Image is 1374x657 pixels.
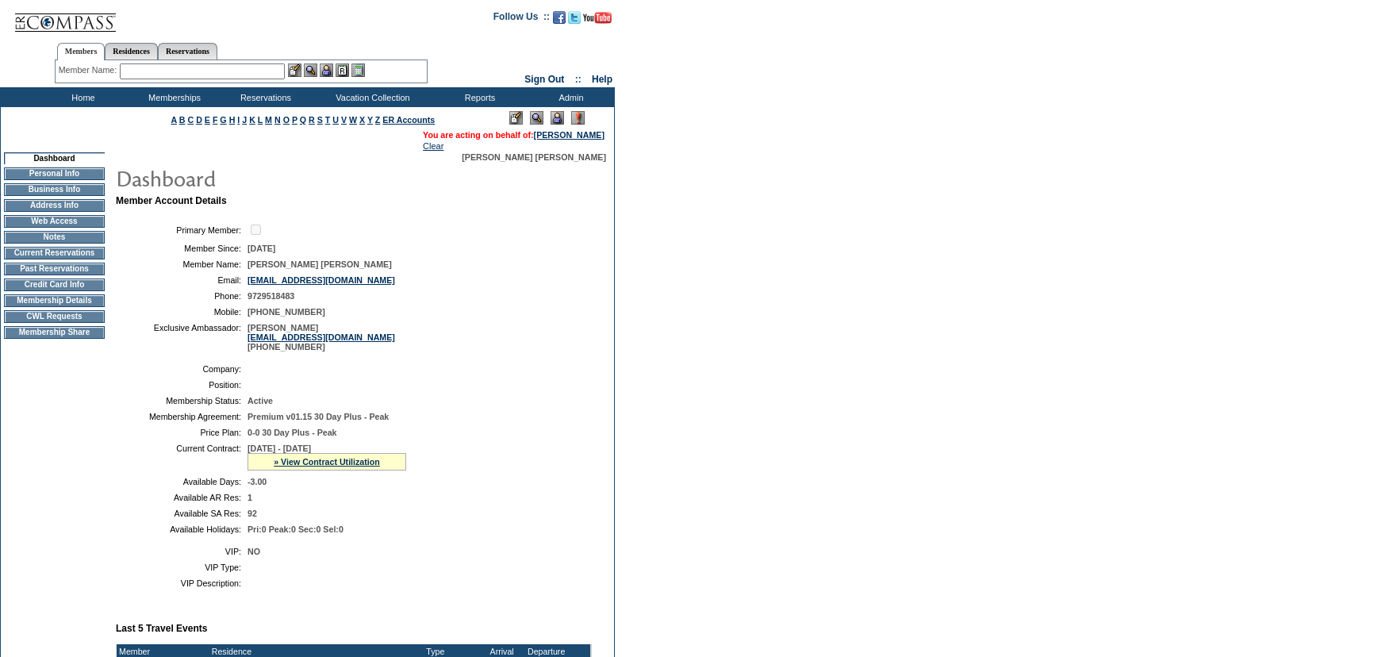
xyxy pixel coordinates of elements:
[382,115,435,125] a: ER Accounts
[283,115,290,125] a: O
[237,115,240,125] a: I
[158,43,217,60] a: Reservations
[248,444,311,453] span: [DATE] - [DATE]
[171,115,177,125] a: A
[320,63,333,77] img: Impersonate
[122,380,241,390] td: Position:
[349,115,357,125] a: W
[292,115,297,125] a: P
[274,457,380,467] a: » View Contract Utilization
[122,291,241,301] td: Phone:
[122,578,241,588] td: VIP Description:
[36,87,127,107] td: Home
[122,428,241,437] td: Price Plan:
[122,364,241,374] td: Company:
[122,444,241,471] td: Current Contract:
[229,115,236,125] a: H
[248,493,252,502] span: 1
[248,291,294,301] span: 9729518483
[423,141,443,151] a: Clear
[4,310,105,323] td: CWL Requests
[375,115,381,125] a: Z
[122,524,241,534] td: Available Holidays:
[493,10,550,29] td: Follow Us ::
[122,477,241,486] td: Available Days:
[4,294,105,307] td: Membership Details
[187,115,194,125] a: C
[122,259,241,269] td: Member Name:
[248,323,395,352] span: [PERSON_NAME] [PHONE_NUMBER]
[288,63,301,77] img: b_edit.gif
[248,244,275,253] span: [DATE]
[122,275,241,285] td: Email:
[105,43,158,60] a: Residences
[300,115,306,125] a: Q
[249,115,255,125] a: K
[122,563,241,572] td: VIP Type:
[248,524,343,534] span: Pri:0 Peak:0 Sec:0 Sel:0
[583,16,612,25] a: Subscribe to our YouTube Channel
[551,111,564,125] img: Impersonate
[122,509,241,518] td: Available SA Res:
[265,115,272,125] a: M
[332,115,339,125] a: U
[432,87,524,107] td: Reports
[248,332,395,342] a: [EMAIL_ADDRESS][DOMAIN_NAME]
[116,195,227,206] b: Member Account Details
[534,130,604,140] a: [PERSON_NAME]
[336,63,349,77] img: Reservations
[4,167,105,180] td: Personal Info
[568,16,581,25] a: Follow us on Twitter
[325,115,331,125] a: T
[592,74,612,85] a: Help
[122,323,241,352] td: Exclusive Ambassador:
[242,115,247,125] a: J
[213,115,218,125] a: F
[351,63,365,77] img: b_calculator.gif
[524,87,615,107] td: Admin
[57,43,106,60] a: Members
[122,493,241,502] td: Available AR Res:
[248,412,389,421] span: Premium v01.15 30 Day Plus - Peak
[367,115,373,125] a: Y
[116,623,207,634] b: Last 5 Travel Events
[4,231,105,244] td: Notes
[309,87,432,107] td: Vacation Collection
[304,63,317,77] img: View
[317,115,323,125] a: S
[575,74,581,85] span: ::
[115,162,432,194] img: pgTtlDashboard.gif
[462,152,606,162] span: [PERSON_NAME] [PERSON_NAME]
[274,115,281,125] a: N
[530,111,543,125] img: View Mode
[4,263,105,275] td: Past Reservations
[248,307,325,317] span: [PHONE_NUMBER]
[4,247,105,259] td: Current Reservations
[309,115,315,125] a: R
[524,74,564,85] a: Sign Out
[122,307,241,317] td: Mobile:
[248,396,273,405] span: Active
[122,412,241,421] td: Membership Agreement:
[341,115,347,125] a: V
[248,259,392,269] span: [PERSON_NAME] [PERSON_NAME]
[122,547,241,556] td: VIP:
[127,87,218,107] td: Memberships
[179,115,186,125] a: B
[553,11,566,24] img: Become our fan on Facebook
[248,477,267,486] span: -3.00
[4,199,105,212] td: Address Info
[218,87,309,107] td: Reservations
[220,115,226,125] a: G
[4,183,105,196] td: Business Info
[583,12,612,24] img: Subscribe to our YouTube Channel
[568,11,581,24] img: Follow us on Twitter
[196,115,202,125] a: D
[423,130,604,140] span: You are acting on behalf of:
[258,115,263,125] a: L
[122,222,241,237] td: Primary Member:
[359,115,365,125] a: X
[4,279,105,291] td: Credit Card Info
[4,215,105,228] td: Web Access
[248,428,337,437] span: 0-0 30 Day Plus - Peak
